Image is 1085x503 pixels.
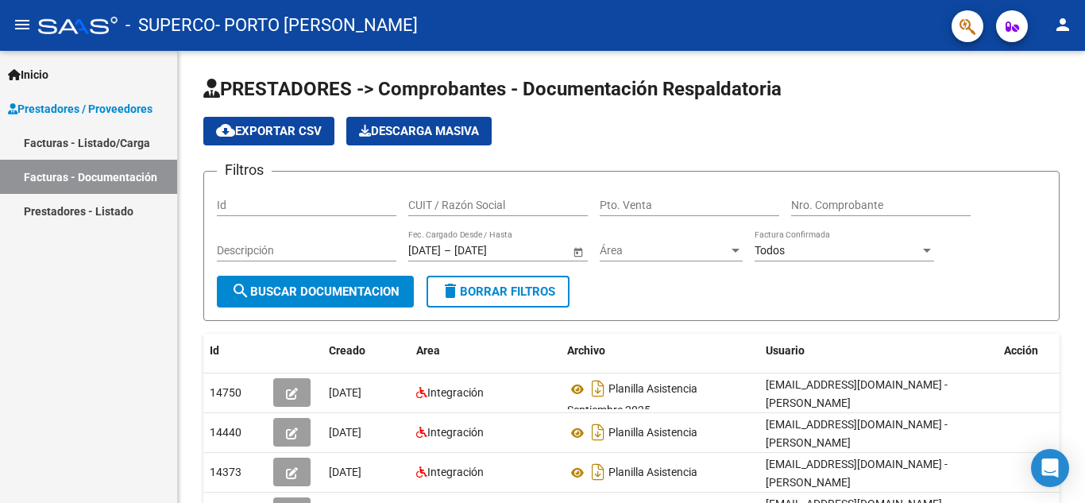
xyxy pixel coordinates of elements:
[13,15,32,34] mat-icon: menu
[444,244,451,257] span: –
[567,383,697,417] span: Planilla Asistencia Septiembre 2025
[217,159,272,181] h3: Filtros
[416,344,440,357] span: Area
[408,244,441,257] input: Fecha inicio
[427,426,484,439] span: Integración
[1053,15,1072,34] mat-icon: person
[329,426,361,439] span: [DATE]
[322,334,410,368] datatable-header-cell: Creado
[203,117,334,145] button: Exportar CSV
[588,420,608,445] i: Descargar documento
[441,284,555,299] span: Borrar Filtros
[359,124,479,138] span: Descarga Masiva
[1004,344,1038,357] span: Acción
[231,284,400,299] span: Buscar Documentacion
[210,344,219,357] span: Id
[329,466,361,478] span: [DATE]
[427,466,484,478] span: Integración
[210,386,241,399] span: 14750
[8,100,153,118] span: Prestadores / Proveedores
[766,344,805,357] span: Usuario
[427,276,570,308] button: Borrar Filtros
[410,334,561,368] datatable-header-cell: Area
[346,117,492,145] button: Descarga Masiva
[1031,449,1069,487] div: Open Intercom Messenger
[210,466,241,478] span: 14373
[608,466,697,479] span: Planilla Asistencia
[215,8,418,43] span: - PORTO [PERSON_NAME]
[329,386,361,399] span: [DATE]
[998,334,1077,368] datatable-header-cell: Acción
[588,459,608,485] i: Descargar documento
[561,334,759,368] datatable-header-cell: Archivo
[567,344,605,357] span: Archivo
[600,244,728,257] span: Área
[427,386,484,399] span: Integración
[608,427,697,439] span: Planilla Asistencia
[210,426,241,439] span: 14440
[216,124,322,138] span: Exportar CSV
[588,376,608,401] i: Descargar documento
[759,334,998,368] datatable-header-cell: Usuario
[125,8,215,43] span: - SUPERCO
[766,378,948,409] span: [EMAIL_ADDRESS][DOMAIN_NAME] - [PERSON_NAME]
[454,244,532,257] input: Fecha fin
[570,243,586,260] button: Open calendar
[441,281,460,300] mat-icon: delete
[766,418,948,449] span: [EMAIL_ADDRESS][DOMAIN_NAME] - [PERSON_NAME]
[329,344,365,357] span: Creado
[203,78,782,100] span: PRESTADORES -> Comprobantes - Documentación Respaldatoria
[203,334,267,368] datatable-header-cell: Id
[217,276,414,308] button: Buscar Documentacion
[216,121,235,140] mat-icon: cloud_download
[231,281,250,300] mat-icon: search
[766,458,948,489] span: [EMAIL_ADDRESS][DOMAIN_NAME] - [PERSON_NAME]
[346,117,492,145] app-download-masive: Descarga masiva de comprobantes (adjuntos)
[755,244,785,257] span: Todos
[8,66,48,83] span: Inicio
